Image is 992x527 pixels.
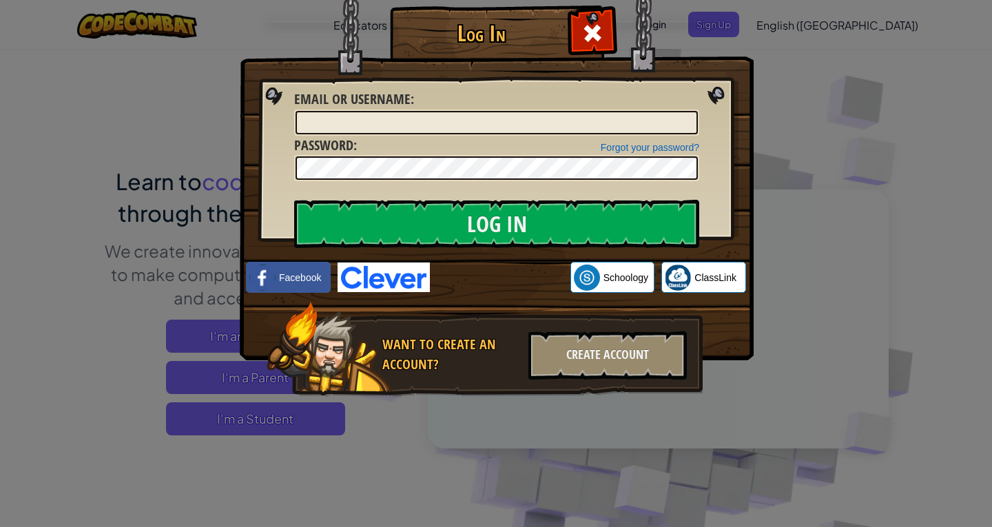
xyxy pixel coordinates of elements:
[294,136,353,154] span: Password
[279,271,321,285] span: Facebook
[665,265,691,291] img: classlink-logo-small.png
[294,200,699,248] input: Log In
[393,21,569,45] h1: Log In
[528,331,687,380] div: Create Account
[294,136,357,156] label: :
[574,265,600,291] img: schoology.png
[430,262,570,293] iframe: Sign in with Google Button
[338,262,430,292] img: clever-logo-blue.png
[603,271,648,285] span: Schoology
[694,271,736,285] span: ClassLink
[249,265,276,291] img: facebook_small.png
[294,90,411,108] span: Email or Username
[601,142,699,153] a: Forgot your password?
[382,335,520,374] div: Want to create an account?
[294,90,414,110] label: :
